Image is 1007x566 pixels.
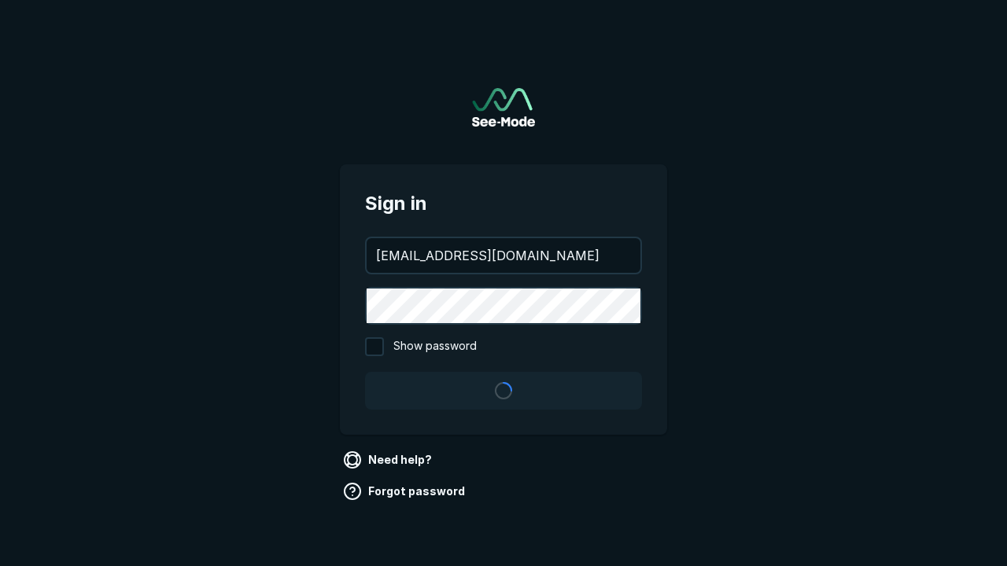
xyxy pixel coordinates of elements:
span: Show password [393,337,477,356]
span: Sign in [365,189,642,218]
a: Need help? [340,447,438,472]
input: your@email.com [367,238,640,273]
a: Go to sign in [472,88,535,127]
a: Forgot password [340,479,471,504]
img: See-Mode Logo [472,88,535,127]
